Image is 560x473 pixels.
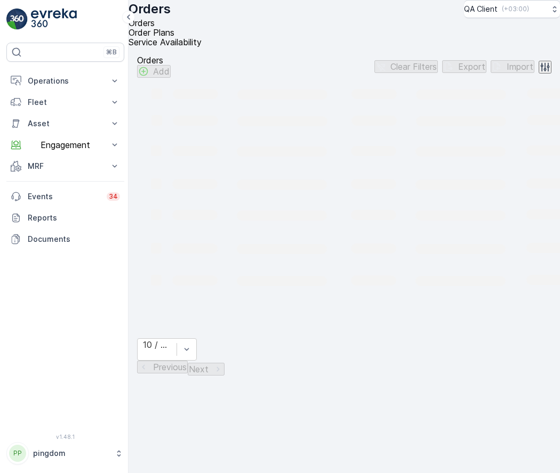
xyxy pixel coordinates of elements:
[6,186,124,207] a: Events34
[28,234,120,244] p: Documents
[28,161,103,172] p: MRF
[6,134,124,156] button: Engagement
[137,361,188,373] button: Previous
[390,62,437,71] p: Clear Filters
[6,207,124,229] a: Reports
[502,5,529,13] p: ( +03:00 )
[129,18,155,28] span: Orders
[6,70,124,92] button: Operations
[109,192,118,201] p: 34
[28,191,100,202] p: Events
[188,363,225,376] button: Next
[137,55,171,65] p: Orders
[6,92,124,113] button: Fleet
[31,9,77,30] img: logo_light-DOdMpM7g.png
[507,62,533,71] p: Import
[491,60,534,73] button: Import
[28,213,120,223] p: Reports
[6,442,124,464] button: PPpingdom
[153,362,187,372] p: Previous
[6,113,124,134] button: Asset
[6,434,124,440] span: v 1.48.1
[153,67,170,76] p: Add
[9,445,26,462] div: PP
[129,1,171,18] p: Orders
[137,65,171,78] button: Add
[106,48,117,56] p: ⌘B
[129,27,174,38] span: Order Plans
[28,76,103,86] p: Operations
[33,448,109,459] p: pingdom
[458,62,485,71] p: Export
[28,118,103,129] p: Asset
[129,37,202,47] span: Service Availability
[6,9,28,30] img: logo
[464,4,498,14] p: QA Client
[6,229,124,250] a: Documents
[374,60,438,73] button: Clear Filters
[189,364,209,374] p: Next
[143,340,171,349] div: 10 / Page
[442,60,486,73] button: Export
[28,97,103,108] p: Fleet
[6,156,124,177] button: MRF
[28,140,103,150] p: Engagement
